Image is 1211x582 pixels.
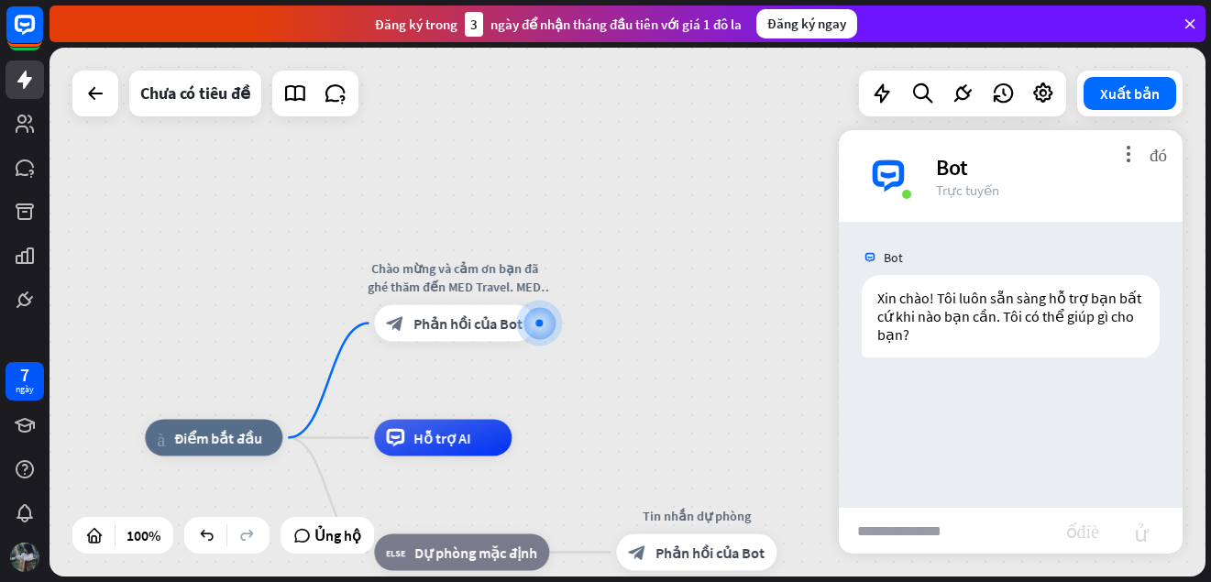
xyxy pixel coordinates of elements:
font: khối_đính_kèm [1066,521,1099,539]
button: Xuất bản [1084,77,1176,110]
font: Dự phòng mặc định [414,544,537,562]
font: Chào mừng và cảm ơn bạn đã ghé thăm đến MED Travel. MED Travel sẽ trả lời bạn trong thới gian sớm... [368,260,554,350]
font: Phản hồi của Bot [655,544,765,562]
font: nhà_2 [157,429,165,447]
font: Ủng hộ [314,526,361,544]
font: Đăng ký ngay [767,15,846,32]
font: Xuất bản [1100,84,1160,103]
font: block_bot_response [386,314,404,333]
font: 100% [127,526,160,544]
font: Bot [936,153,968,181]
font: 7 [20,363,29,386]
font: ngày để nhận tháng đầu tiên với giá 1 đô la [490,16,742,33]
font: Xin chào! Tôi luôn sẵn sàng hỗ trợ bạn bất cứ khi nào bạn cần. Tôi có thể giúp gì cho bạn? [877,289,1144,344]
font: Điểm bắt đầu [174,429,262,447]
font: Chưa có tiêu đề [140,82,250,104]
font: gửi [1112,520,1170,542]
font: Tin nhắn dự phòng [643,508,751,524]
button: Mở tiện ích trò chuyện LiveChat [15,7,70,62]
font: Trực tuyến [936,181,999,199]
font: Đăng ký trong [375,16,457,33]
font: Bot [884,249,903,266]
font: more_vert [1119,145,1137,162]
font: Hỗ trợ AI [413,429,471,447]
font: block_fallback [386,544,405,562]
font: block_bot_response [628,544,646,562]
div: Chưa có tiêu đề [140,71,250,116]
font: 3 [470,16,478,33]
a: 7 ngày [6,362,44,401]
font: Phản hồi của Bot [413,314,523,333]
font: ngày [16,383,34,395]
font: đóng [1150,145,1167,162]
